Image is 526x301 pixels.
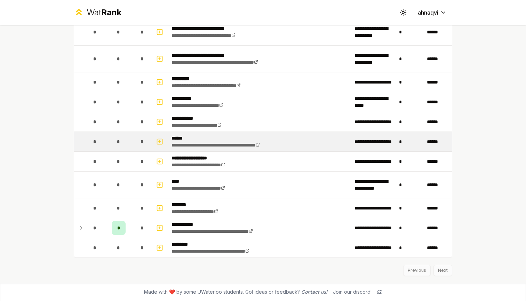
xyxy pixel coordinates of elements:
[74,7,121,18] a: WatRank
[412,6,452,19] button: ahnaqvi
[101,7,121,17] span: Rank
[333,288,372,295] div: Join our discord!
[144,288,327,295] span: Made with ❤️ by some UWaterloo students. Got ideas or feedback?
[418,8,438,17] span: ahnaqvi
[301,289,327,295] a: Contact us!
[87,7,121,18] div: Wat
